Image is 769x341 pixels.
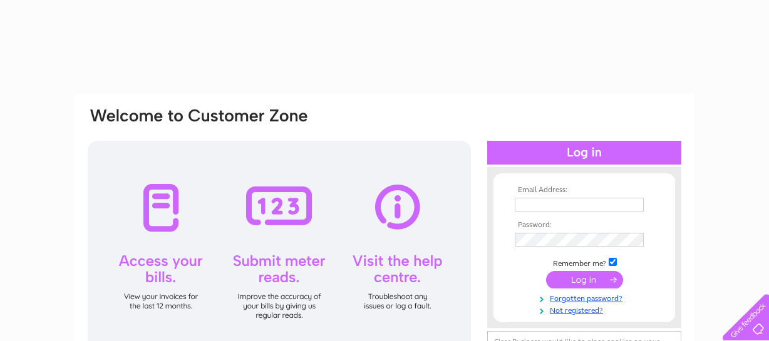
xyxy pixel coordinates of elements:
input: Submit [546,271,623,288]
th: Password: [512,221,657,230]
th: Email Address: [512,186,657,195]
a: Forgotten password? [515,292,657,303]
a: Not registered? [515,303,657,315]
td: Remember me? [512,256,657,268]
